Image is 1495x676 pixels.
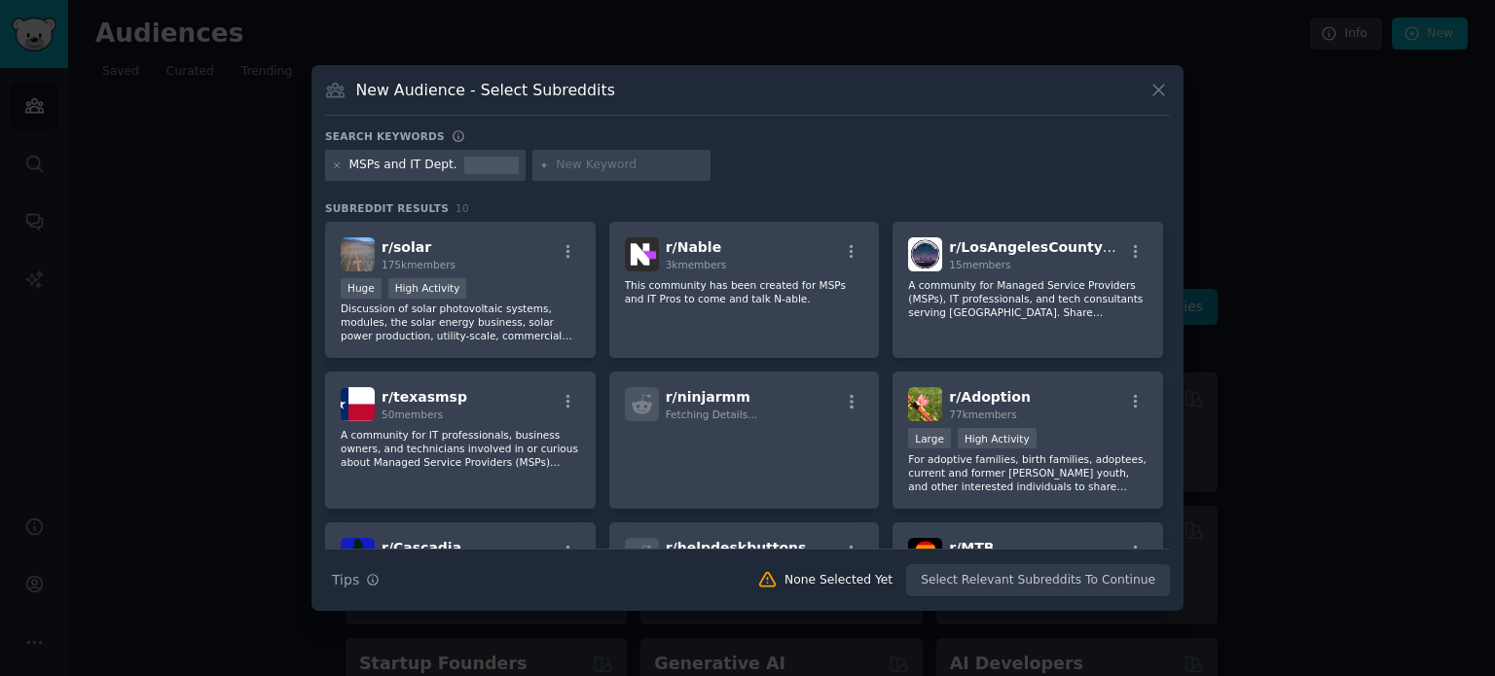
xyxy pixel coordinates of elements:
div: Large [908,428,951,448]
span: r/ Nable [666,239,722,255]
div: MSPs and IT Dept. [349,157,457,174]
span: r/ texasmsp [382,389,467,405]
p: Discussion of solar photovoltaic systems, modules, the solar energy business, solar power product... [341,302,580,342]
img: solar [341,237,375,271]
div: High Activity [958,428,1037,448]
img: Adoption [908,387,942,421]
span: Subreddit Results [325,201,449,215]
div: None Selected Yet [784,572,893,589]
span: 15 members [949,259,1010,270]
p: A community for Managed Service Providers (MSPs), IT professionals, and tech consultants serving ... [908,278,1148,319]
span: 50 members [382,409,443,420]
span: 3k members [666,259,727,270]
span: r/ solar [382,239,431,255]
img: Nable [625,237,659,271]
p: This community has been created for MSPs and IT Pros to come and talk N-able. [625,278,864,305]
div: Huge [341,278,382,299]
img: LosAngelesCountyMSPs [908,237,942,271]
p: A community for IT professionals, business owners, and technicians involved in or curious about M... [341,428,580,469]
span: Fetching Details... [666,409,757,420]
span: 77k members [949,409,1016,420]
img: texasmsp [341,387,375,421]
span: r/ LosAngelesCountyMSPs [949,239,1144,255]
span: r/ Cascadia [382,540,461,555]
div: High Activity [388,278,467,299]
h3: New Audience - Select Subreddits [356,80,615,100]
span: r/ helpdeskbuttons [666,540,807,555]
input: New Keyword [556,157,704,174]
h3: Search keywords [325,129,445,143]
span: r/ MTB [949,540,994,555]
p: For adoptive families, birth families, adoptees, current and former [PERSON_NAME] youth, and othe... [908,452,1148,493]
img: MTB [908,538,942,572]
span: r/ ninjarmm [666,389,750,405]
img: Cascadia [341,538,375,572]
button: Tips [325,563,386,597]
span: Tips [332,570,359,590]
span: 175k members [382,259,456,270]
span: 10 [456,202,469,214]
span: r/ Adoption [949,389,1031,405]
